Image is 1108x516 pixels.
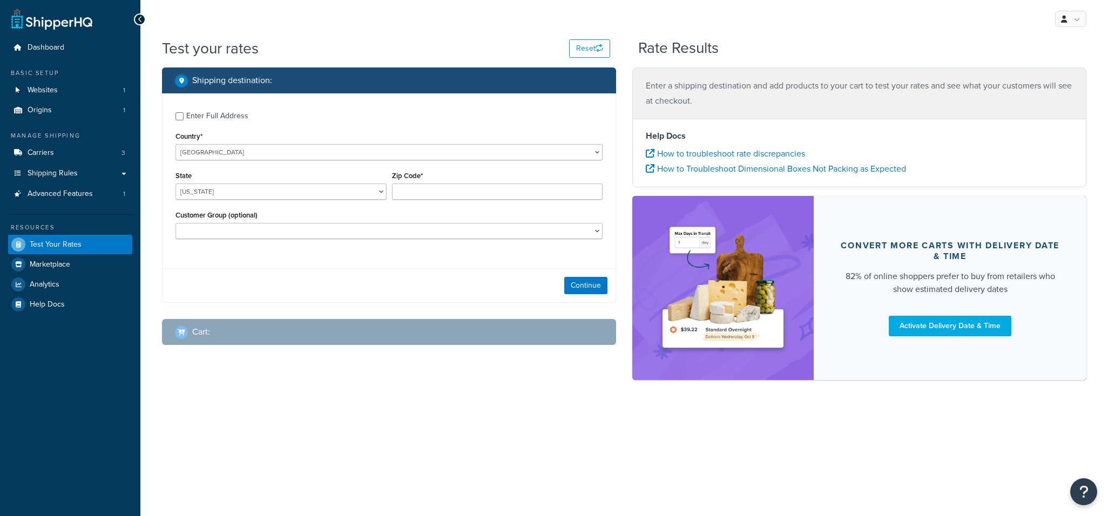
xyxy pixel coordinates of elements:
a: Dashboard [8,38,132,58]
div: Enter Full Address [186,108,248,124]
a: Activate Delivery Date & Time [889,316,1011,336]
label: Country* [175,132,202,140]
label: Customer Group (optional) [175,211,258,219]
li: Origins [8,100,132,120]
div: Convert more carts with delivery date & time [840,240,1060,262]
h2: Cart : [192,327,210,337]
a: Analytics [8,275,132,294]
span: 1 [123,86,125,95]
div: Resources [8,223,132,232]
a: Advanced Features1 [8,184,132,204]
a: Test Your Rates [8,235,132,254]
img: feature-image-ddt-36eae7f7280da8017bfb280eaccd9c446f90b1fe08728e4019434db127062ab4.png [656,212,791,364]
button: Open Resource Center [1070,478,1097,505]
a: Websites1 [8,80,132,100]
span: Websites [28,86,58,95]
span: Shipping Rules [28,169,78,178]
h1: Test your rates [162,38,259,59]
span: 1 [123,189,125,199]
button: Continue [564,277,607,294]
span: Test Your Rates [30,240,82,249]
a: How to troubleshoot rate discrepancies [646,147,805,160]
span: Advanced Features [28,189,93,199]
li: Websites [8,80,132,100]
span: Analytics [30,280,59,289]
span: 1 [123,106,125,115]
span: Origins [28,106,52,115]
div: 82% of online shoppers prefer to buy from retailers who show estimated delivery dates [840,270,1060,296]
span: 3 [121,148,125,158]
span: Carriers [28,148,54,158]
h4: Help Docs [646,130,1073,142]
a: How to Troubleshoot Dimensional Boxes Not Packing as Expected [646,162,906,175]
li: Advanced Features [8,184,132,204]
li: Carriers [8,143,132,163]
span: Help Docs [30,300,65,309]
div: Manage Shipping [8,131,132,140]
p: Enter a shipping destination and add products to your cart to test your rates and see what your c... [646,78,1073,108]
a: Help Docs [8,295,132,314]
input: Enter Full Address [175,112,184,120]
h2: Shipping destination : [192,76,272,85]
h2: Rate Results [638,40,719,57]
label: State [175,172,192,180]
button: Reset [569,39,610,58]
a: Marketplace [8,255,132,274]
div: Basic Setup [8,69,132,78]
span: Marketplace [30,260,70,269]
span: Dashboard [28,43,64,52]
a: Shipping Rules [8,164,132,184]
a: Origins1 [8,100,132,120]
label: Zip Code* [392,172,423,180]
a: Carriers3 [8,143,132,163]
